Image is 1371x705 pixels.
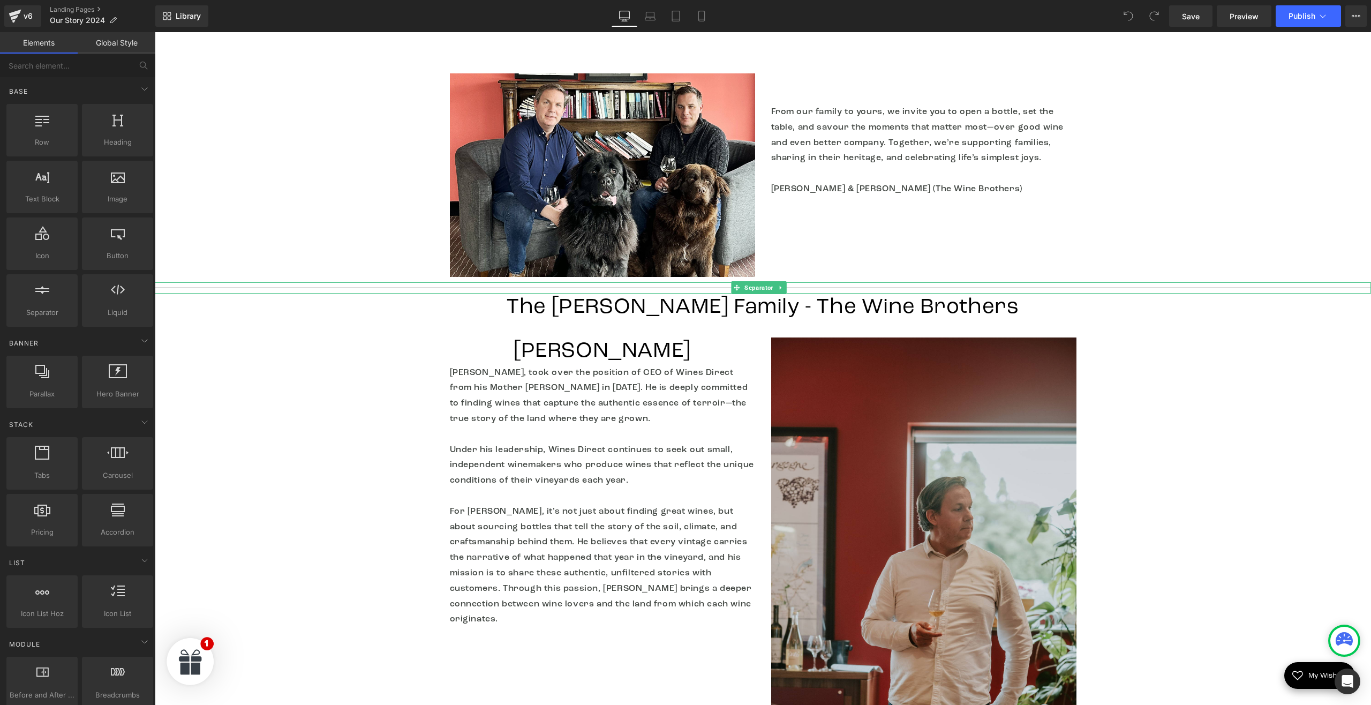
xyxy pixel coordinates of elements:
[1289,12,1315,20] span: Publish
[10,689,74,701] span: Before and After Images
[1148,640,1192,647] span: My Wishlist
[10,608,74,619] span: Icon List Hoz
[85,193,150,205] span: Image
[1129,630,1200,657] button: Open Wishlist Details
[10,470,74,481] span: Tabs
[8,419,34,430] span: Stack
[663,5,689,27] a: Tablet
[1182,11,1200,22] span: Save
[10,307,74,318] span: Separator
[10,137,74,148] span: Row
[689,5,714,27] a: Mobile
[621,249,632,262] a: Expand / Collapse
[85,250,150,261] span: Button
[8,338,40,348] span: Banner
[8,639,41,649] span: Module
[10,193,74,205] span: Text Block
[637,5,663,27] a: Laptop
[1217,5,1271,27] a: Preview
[8,86,29,96] span: Base
[21,9,35,23] div: v6
[1230,11,1259,22] span: Preview
[50,5,155,14] a: Landing Pages
[85,388,150,400] span: Hero Banner
[10,388,74,400] span: Parallax
[1335,669,1360,694] div: Open Intercom Messenger
[10,527,74,538] span: Pricing
[85,137,150,148] span: Heading
[587,249,620,262] span: Separator
[1276,5,1341,27] button: Publish
[85,608,150,619] span: Icon List
[4,5,41,27] a: v6
[10,250,74,261] span: Icon
[295,410,600,456] p: Under his leadership, Wines Direct continues to seek out small, independent winemakers who produc...
[85,470,150,481] span: Carousel
[155,5,208,27] a: New Library
[85,689,150,701] span: Breadcrumbs
[295,305,600,333] h1: [PERSON_NAME]
[8,558,26,568] span: List
[616,149,922,165] p: [PERSON_NAME] & [PERSON_NAME] (The Wine Brothers)
[612,5,637,27] a: Desktop
[1118,5,1139,27] button: Undo
[176,11,201,21] span: Library
[616,72,922,134] p: From our family to yours, we invite you to open a bottle, set the table, and savour the moments t...
[78,32,155,54] a: Global Style
[295,333,600,395] p: [PERSON_NAME], took over the position of CEO of Wines Direct from his Mother [PERSON_NAME] in [DA...
[50,16,105,25] span: Our Story 2024
[85,307,150,318] span: Liquid
[1345,5,1367,27] button: More
[85,527,150,538] span: Accordion
[295,472,600,595] p: For [PERSON_NAME], it’s not just about finding great wines, but about sourcing bottles that tell ...
[1143,5,1165,27] button: Redo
